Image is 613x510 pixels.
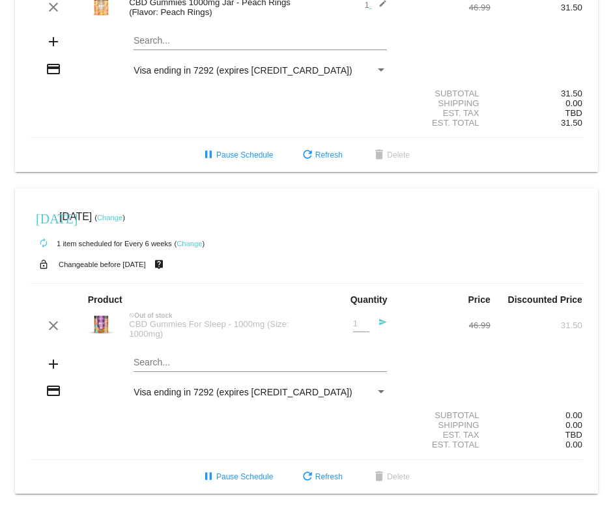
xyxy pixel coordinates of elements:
a: Change [97,214,122,221]
div: Est. Total [399,440,491,449]
button: Refresh [289,465,353,489]
span: 0.00 [565,98,582,108]
mat-icon: credit_card [46,383,61,399]
strong: Quantity [350,294,388,305]
small: Changeable before [DATE] [59,261,146,268]
span: Refresh [300,472,343,481]
span: Visa ending in 7292 (expires [CREDIT_CARD_DATA]) [134,65,352,76]
div: Est. Total [399,118,491,128]
mat-select: Payment Method [134,387,387,397]
input: Quantity [353,319,369,329]
span: Visa ending in 7292 (expires [CREDIT_CARD_DATA]) [134,387,352,397]
button: Refresh [289,143,353,167]
mat-icon: add [46,34,61,50]
span: TBD [565,108,582,118]
span: 31.50 [561,118,582,128]
div: Subtotal [399,410,491,420]
div: 31.50 [491,3,582,12]
span: Refresh [300,150,343,160]
mat-icon: delete [371,470,387,485]
div: Est. Tax [399,430,491,440]
input: Search... [134,358,387,368]
img: image_6483441-1.jpg [88,311,114,337]
span: TBD [565,430,582,440]
mat-icon: add [46,356,61,372]
div: 31.50 [491,89,582,98]
div: 0.00 [491,410,582,420]
mat-icon: clear [46,318,61,333]
span: 0.00 [565,440,582,449]
mat-icon: live_help [151,256,167,273]
button: Delete [361,143,420,167]
div: 46.99 [399,320,491,330]
mat-icon: refresh [300,470,315,485]
div: Shipping [399,98,491,108]
small: ( ) [94,214,125,221]
div: Subtotal [399,89,491,98]
mat-icon: pause [201,470,216,485]
mat-icon: autorenew [36,236,51,251]
mat-icon: lock_open [36,256,51,273]
mat-select: Payment Method [134,65,387,76]
mat-icon: send [371,318,387,333]
span: Pause Schedule [201,472,273,481]
input: Search... [134,36,387,46]
mat-icon: pause [201,148,216,163]
div: Est. Tax [399,108,491,118]
strong: Discounted Price [508,294,582,305]
div: 31.50 [491,320,582,330]
div: 46.99 [399,3,491,12]
small: ( ) [175,240,205,248]
mat-icon: [DATE] [36,210,51,225]
div: Shipping [399,420,491,430]
mat-icon: not_interested [129,313,134,318]
span: 0.00 [565,420,582,430]
strong: Price [468,294,491,305]
button: Pause Schedule [190,465,283,489]
span: Delete [371,472,410,481]
button: Pause Schedule [190,143,283,167]
span: Delete [371,150,410,160]
mat-icon: credit_card [46,61,61,77]
strong: Product [88,294,122,305]
a: Change [177,240,202,248]
mat-icon: delete [371,148,387,163]
div: CBD Gummies For Sleep - 1000mg (Size: 1000mg) [122,319,306,339]
mat-icon: refresh [300,148,315,163]
span: Pause Schedule [201,150,273,160]
button: Delete [361,465,420,489]
div: Out of stock [122,312,306,319]
small: 1 item scheduled for Every 6 weeks [31,240,172,248]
